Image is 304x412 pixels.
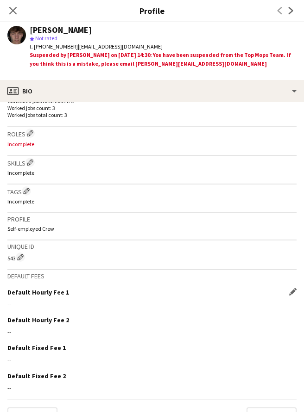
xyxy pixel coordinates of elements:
[7,111,297,118] p: Worked jobs total count: 3
[7,252,297,262] div: 543
[7,129,297,138] h3: Roles
[35,35,57,42] span: Not rated
[78,43,163,50] span: | [EMAIL_ADDRESS][DOMAIN_NAME]
[7,198,297,205] p: Incomplete
[7,242,297,251] h3: Unique ID
[7,272,297,280] h3: Default fees
[7,300,297,308] div: --
[7,384,297,392] div: --
[7,158,297,167] h3: Skills
[7,186,297,196] h3: Tags
[30,26,92,34] div: [PERSON_NAME]
[7,372,66,380] h3: Default Fixed Fee 2
[7,328,297,336] div: --
[7,169,297,176] p: Incomplete
[7,141,297,148] p: Incomplete
[7,344,66,352] h3: Default Fixed Fee 1
[7,288,69,296] h3: Default Hourly Fee 1
[7,105,297,111] p: Worked jobs count: 3
[30,43,78,50] span: t. [PHONE_NUMBER]
[7,316,69,324] h3: Default Hourly Fee 2
[30,51,297,76] div: Suspended by [PERSON_NAME] on [DATE] 14:30: You have been suspended from the Top Mops Team. If yo...
[7,225,297,232] p: Self-employed Crew
[7,356,297,364] div: --
[7,215,297,223] h3: Profile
